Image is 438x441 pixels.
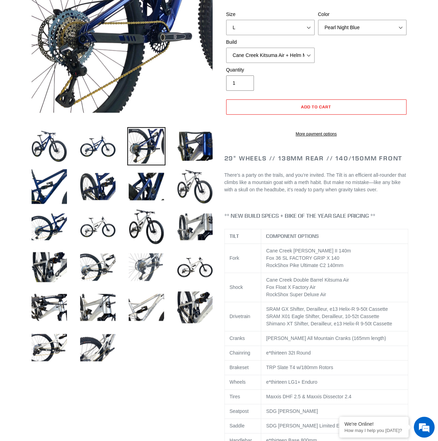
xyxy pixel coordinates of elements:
[224,243,261,273] td: Fork
[127,167,165,206] img: Load image into Gallery viewer, TILT - Complete Bike
[261,375,408,389] td: e*thirteen LG1+ Enduro
[261,404,408,418] td: SDG [PERSON_NAME]
[224,346,261,360] td: Chainring
[261,418,408,433] td: SDG [PERSON_NAME] Limited Edition
[79,248,117,286] img: Load image into Gallery viewer, TILT - Complete Bike
[40,88,96,158] span: We're online!
[176,288,214,326] img: Load image into Gallery viewer, TILT - Complete Bike
[224,331,261,346] td: Cranks
[224,302,261,331] td: Drivetrain
[127,248,165,286] img: Load image into Gallery viewer, TILT - Complete Bike
[3,190,132,214] textarea: Type your message and hit 'Enter'
[224,155,408,162] h2: 29" Wheels // 138mm Rear // 140/150mm Front
[224,404,261,418] td: Seatpost
[127,127,165,165] img: Load image into Gallery viewer, TILT - Complete Bike
[224,213,408,219] h4: ** NEW BUILD SPECS + BIKE OF THE YEAR SALE PRICING **
[127,288,165,326] img: Load image into Gallery viewer, TILT - Complete Bike
[224,418,261,433] td: Saddle
[226,131,406,137] a: More payment options
[344,421,403,427] div: We're Online!
[226,11,315,18] label: Size
[344,428,403,433] p: How may I help you today?
[261,229,408,243] th: COMPONENT OPTIONS
[226,66,315,74] label: Quantity
[79,167,117,206] img: Load image into Gallery viewer, TILT - Complete Bike
[224,172,408,193] p: There’s a party on the trails, and you’re invited. The Tilt is an efficient all-rounder that clim...
[114,3,130,20] div: Minimize live chat window
[224,375,261,389] td: Wheels
[176,208,214,246] img: Load image into Gallery viewer, TILT - Complete Bike
[224,273,261,302] td: Shock
[176,248,214,286] img: Load image into Gallery viewer, TILT - Complete Bike
[46,39,127,48] div: Chat with us now
[176,127,214,165] img: Load image into Gallery viewer, TILT - Complete Bike
[8,38,18,49] div: Navigation go back
[79,208,117,246] img: Load image into Gallery viewer, TILT - Complete Bike
[261,273,408,302] td: Cane Creek Double Barrel Kitsuma Air Fox Float X Factory Air RockShox Super Deluxe Air
[261,389,408,404] td: Maxxis DHF 2.5 & Maxxis Dissector 2.4
[30,167,68,206] img: Load image into Gallery viewer, TILT - Complete Bike
[226,99,406,115] button: Add to cart
[22,35,40,52] img: d_696896380_company_1647369064580_696896380
[30,328,68,367] img: Load image into Gallery viewer, TILT - Complete Bike
[224,389,261,404] td: Tires
[30,127,68,165] img: Load image into Gallery viewer, TILT - Complete Bike
[261,346,408,360] td: e*thirteen 32t Round
[318,11,406,18] label: Color
[224,360,261,375] td: Brakeset
[30,248,68,286] img: Load image into Gallery viewer, TILT - Complete Bike
[127,208,165,246] img: Load image into Gallery viewer, TILT - Complete Bike
[30,208,68,246] img: Load image into Gallery viewer, TILT - Complete Bike
[224,229,261,243] th: TILT
[226,39,315,46] label: Build
[261,331,408,346] td: [PERSON_NAME] All Mountain Cranks (165mm length)
[261,243,408,273] td: Cane Creek [PERSON_NAME] II 140m Fox 36 SL FACTORY GRIP X 140 RockShox Pike Ultimate C2 140mm
[79,288,117,326] img: Load image into Gallery viewer, TILT - Complete Bike
[79,328,117,367] img: Load image into Gallery viewer, TILT - Complete Bike
[261,302,408,331] td: SRAM GX Shifter, Derailleur, e13 Helix-R 9-50t Cassette SRAM X01 Eagle Shifter, Derailleur, 10-52...
[30,288,68,326] img: Load image into Gallery viewer, TILT - Complete Bike
[261,360,408,375] td: TRP Slate T4 w/180mm Rotors
[176,167,214,206] img: Load image into Gallery viewer, TILT - Complete Bike
[301,104,331,109] span: Add to cart
[79,127,117,165] img: Load image into Gallery viewer, TILT - Complete Bike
